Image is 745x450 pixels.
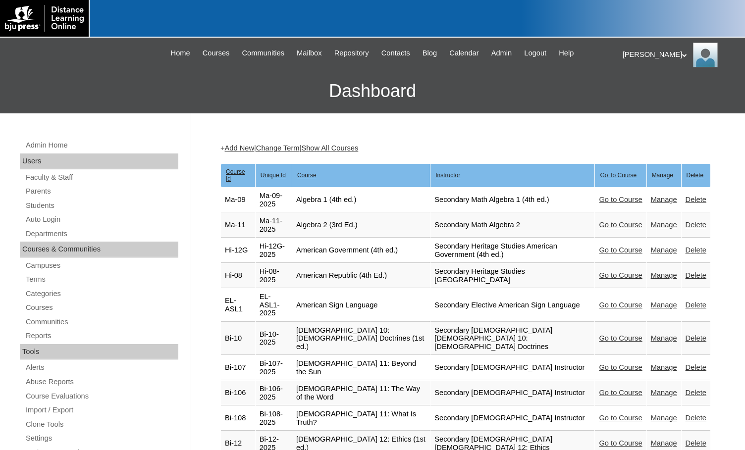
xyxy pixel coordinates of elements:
[20,344,178,360] div: Tools
[430,381,594,405] td: Secondary [DEMOGRAPHIC_DATA] Instructor
[651,389,677,397] a: Manage
[25,418,178,431] a: Clone Tools
[292,381,430,405] td: [DEMOGRAPHIC_DATA] 11: The Way of the Word
[686,246,706,254] a: Delete
[599,414,642,422] a: Go to Course
[687,172,704,179] u: Delete
[651,334,677,342] a: Manage
[519,48,551,59] a: Logout
[25,316,178,328] a: Communities
[651,271,677,279] a: Manage
[435,172,460,179] u: Instructor
[292,213,430,238] td: Algebra 2 (3rd Ed.)
[430,406,594,431] td: Secondary [DEMOGRAPHIC_DATA] Instructor
[651,246,677,254] a: Manage
[256,188,292,212] td: Ma-09-2025
[686,221,706,229] a: Delete
[686,301,706,309] a: Delete
[25,228,178,240] a: Departments
[430,322,594,355] td: Secondary [DEMOGRAPHIC_DATA] [DEMOGRAPHIC_DATA] 10: [DEMOGRAPHIC_DATA] Doctrines
[686,389,706,397] a: Delete
[686,271,706,279] a: Delete
[242,48,284,59] span: Communities
[220,143,711,153] div: + | |
[418,48,442,59] a: Blog
[652,172,673,179] u: Manage
[686,414,706,422] a: Delete
[25,171,178,184] a: Faculty & Staff
[256,238,292,263] td: Hi-12G-2025
[686,439,706,447] a: Delete
[221,263,255,288] td: Hi-08
[292,263,430,288] td: American Republic (4th Ed.)
[221,322,255,355] td: Bi-10
[297,172,317,179] u: Course
[599,301,642,309] a: Go to Course
[297,48,322,59] span: Mailbox
[25,139,178,151] a: Admin Home
[423,48,437,59] span: Blog
[600,172,637,179] u: Go To Course
[292,322,430,355] td: [DEMOGRAPHIC_DATA] 10: [DEMOGRAPHIC_DATA] Doctrines (1st ed.)
[651,439,677,447] a: Manage
[25,200,178,212] a: Students
[430,213,594,238] td: Secondary Math Algebra 2
[292,48,327,59] a: Mailbox
[221,355,255,380] td: Bi-107
[651,363,677,371] a: Manage
[25,432,178,445] a: Settings
[651,196,677,203] a: Manage
[25,259,178,272] a: Campuses
[256,213,292,238] td: Ma-11-2025
[221,238,255,263] td: Hi-12G
[599,196,642,203] a: Go to Course
[334,48,369,59] span: Repository
[599,439,642,447] a: Go to Course
[292,355,430,380] td: [DEMOGRAPHIC_DATA] 11: Beyond the Sun
[20,153,178,169] div: Users
[203,48,230,59] span: Courses
[491,48,512,59] span: Admin
[221,289,255,322] td: EL-ASL1
[25,376,178,388] a: Abuse Reports
[599,389,642,397] a: Go to Course
[686,363,706,371] a: Delete
[221,406,255,431] td: Bi-108
[430,263,594,288] td: Secondary Heritage Studies [GEOGRAPHIC_DATA]
[256,322,292,355] td: Bi-10-2025
[261,172,286,179] u: Unique Id
[554,48,579,59] a: Help
[25,273,178,286] a: Terms
[686,334,706,342] a: Delete
[221,188,255,212] td: Ma-09
[430,238,594,263] td: Secondary Heritage Studies American Government (4th ed.)
[256,263,292,288] td: Hi-08-2025
[292,238,430,263] td: American Government (4th ed.)
[226,168,245,182] u: Course Id
[292,406,430,431] td: [DEMOGRAPHIC_DATA] 11: What Is Truth?
[166,48,195,59] a: Home
[256,289,292,322] td: EL-ASL1-2025
[25,361,178,374] a: Alerts
[25,330,178,342] a: Reports
[599,246,642,254] a: Go to Course
[25,185,178,198] a: Parents
[651,414,677,422] a: Manage
[256,144,300,152] a: Change Term
[376,48,415,59] a: Contacts
[301,144,358,152] a: Show All Courses
[25,390,178,402] a: Course Evaluations
[256,381,292,405] td: Bi-106-2025
[693,43,718,67] img: Melanie Sevilla
[20,242,178,257] div: Courses & Communities
[256,406,292,431] td: Bi-108-2025
[381,48,410,59] span: Contacts
[329,48,374,59] a: Repository
[171,48,190,59] span: Home
[449,48,479,59] span: Calendar
[559,48,574,59] span: Help
[599,271,642,279] a: Go to Course
[292,188,430,212] td: Algebra 1 (4th ed.)
[599,334,642,342] a: Go to Course
[25,213,178,226] a: Auto Login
